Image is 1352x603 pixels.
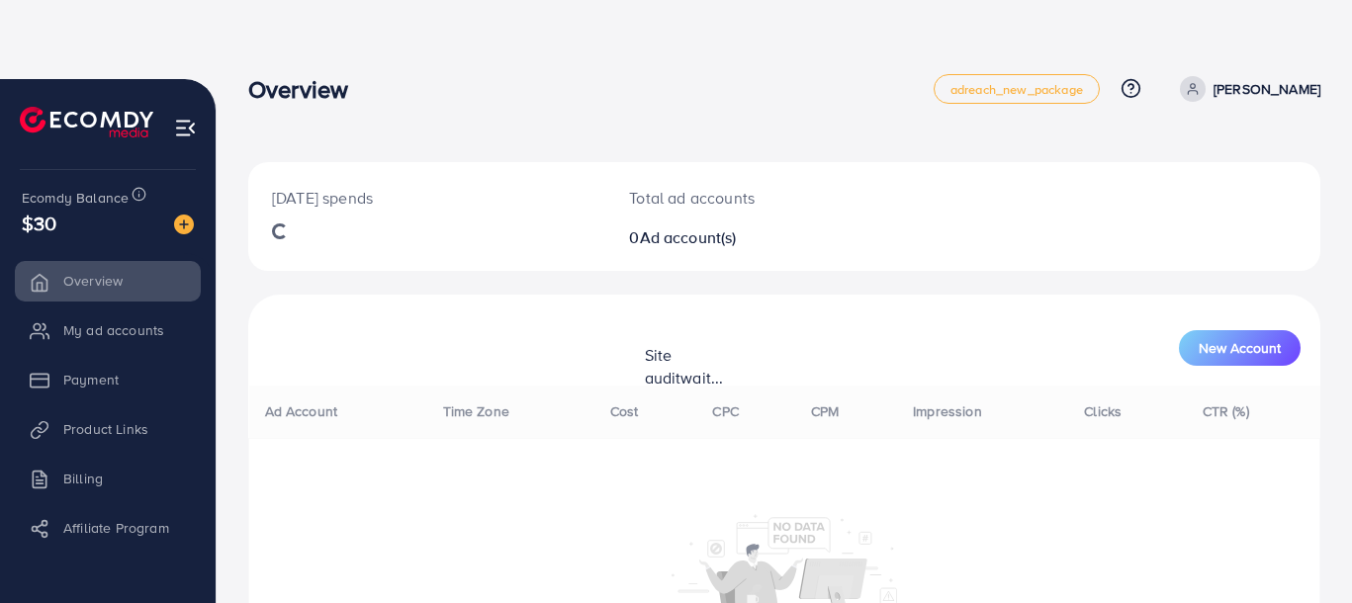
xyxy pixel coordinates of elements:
[950,83,1083,96] span: adreach_new_package
[20,107,153,137] img: logo
[645,344,681,388] span: Site audit
[629,186,850,210] p: Total ad accounts
[629,228,850,247] h2: 0
[272,186,582,210] p: [DATE] spends
[934,74,1100,104] a: adreach_new_package
[1179,330,1301,366] button: New Account
[1199,341,1281,355] span: New Account
[22,209,56,237] span: $30
[22,188,129,208] span: Ecomdy Balance
[174,117,197,139] img: menu
[1172,76,1320,102] a: [PERSON_NAME]
[640,226,737,248] span: Ad account(s)
[248,75,364,104] h3: Overview
[680,367,723,388] span: wait...
[1214,77,1320,101] p: [PERSON_NAME]
[174,215,194,234] img: image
